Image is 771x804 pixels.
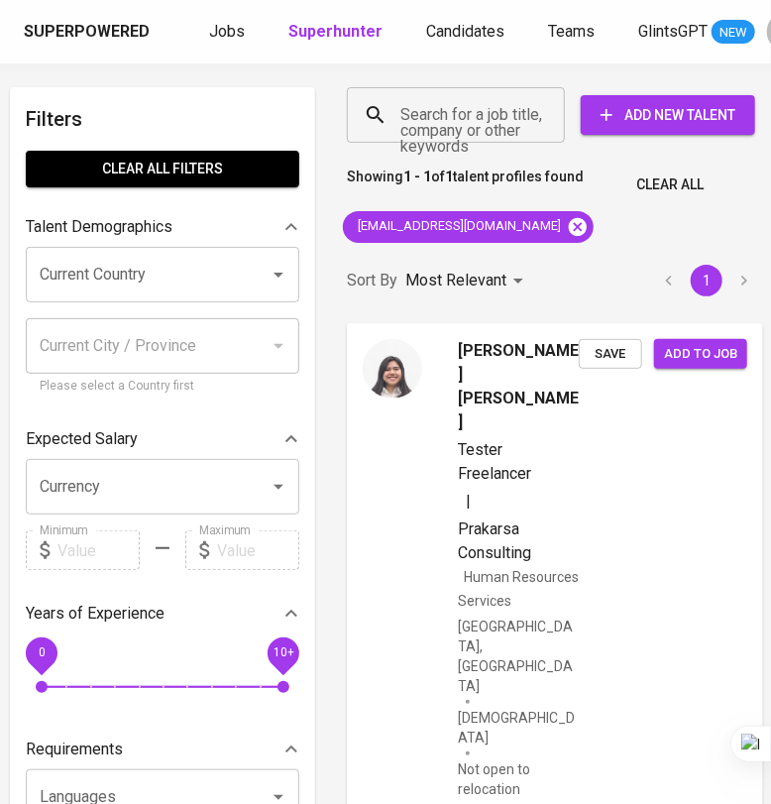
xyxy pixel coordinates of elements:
[363,339,422,399] img: f50052a91a24be60e190902db9b00fb7.jpg
[26,103,299,135] h6: Filters
[426,22,504,41] span: Candidates
[458,440,531,483] span: Tester Freelancer
[26,207,299,247] div: Talent Demographics
[26,594,299,633] div: Years of Experience
[343,217,573,236] span: [EMAIL_ADDRESS][DOMAIN_NAME]
[26,602,165,626] p: Years of Experience
[548,20,599,45] a: Teams
[26,427,138,451] p: Expected Salary
[405,263,530,299] div: Most Relevant
[42,157,283,181] span: Clear All filters
[26,738,123,761] p: Requirements
[458,759,579,799] p: Not open to relocation
[26,730,299,769] div: Requirements
[209,22,245,41] span: Jobs
[347,269,397,292] p: Sort By
[26,151,299,187] button: Clear All filters
[265,473,292,501] button: Open
[217,530,299,570] input: Value
[57,530,140,570] input: Value
[581,95,755,135] button: Add New Talent
[403,169,431,184] b: 1 - 1
[638,20,755,45] a: GlintsGPT NEW
[347,167,584,203] p: Showing of talent profiles found
[458,708,579,747] span: [DEMOGRAPHIC_DATA]
[628,167,712,203] button: Clear All
[654,339,747,370] button: Add to job
[445,169,453,184] b: 1
[458,617,579,696] div: [GEOGRAPHIC_DATA], [GEOGRAPHIC_DATA]
[24,21,154,44] a: Superpowered
[288,22,383,41] b: Superhunter
[343,211,594,243] div: [EMAIL_ADDRESS][DOMAIN_NAME]
[458,519,531,562] span: Prakarsa Consulting
[638,22,708,41] span: GlintsGPT
[265,261,292,288] button: Open
[597,103,739,128] span: Add New Talent
[636,172,704,197] span: Clear All
[24,21,150,44] div: Superpowered
[26,419,299,459] div: Expected Salary
[691,265,722,296] button: page 1
[458,339,579,434] span: [PERSON_NAME] [PERSON_NAME]
[26,215,172,239] p: Talent Demographics
[458,569,579,609] span: Human Resources Services
[40,377,285,397] p: Please select a Country first
[405,269,506,292] p: Most Relevant
[712,23,755,43] span: NEW
[273,646,293,660] span: 10+
[548,22,595,41] span: Teams
[38,646,45,660] span: 0
[426,20,508,45] a: Candidates
[589,343,632,366] span: Save
[579,339,642,370] button: Save
[209,20,249,45] a: Jobs
[466,490,471,514] span: |
[288,20,386,45] a: Superhunter
[664,343,737,366] span: Add to job
[650,265,763,296] nav: pagination navigation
